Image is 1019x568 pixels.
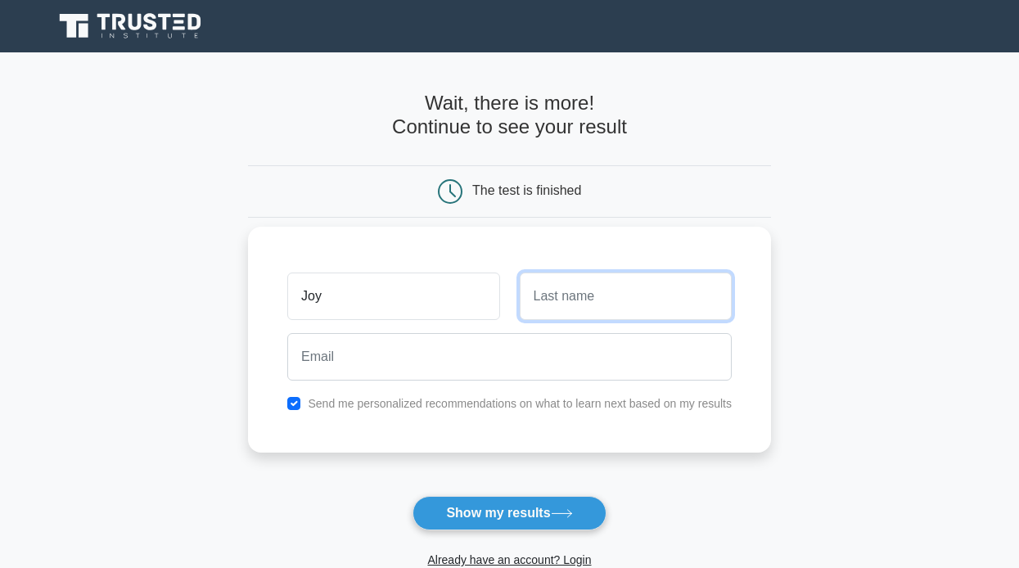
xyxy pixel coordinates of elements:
[413,496,606,530] button: Show my results
[520,273,732,320] input: Last name
[472,183,581,197] div: The test is finished
[287,333,732,381] input: Email
[308,397,732,410] label: Send me personalized recommendations on what to learn next based on my results
[427,553,591,566] a: Already have an account? Login
[287,273,499,320] input: First name
[248,92,771,139] h4: Wait, there is more! Continue to see your result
